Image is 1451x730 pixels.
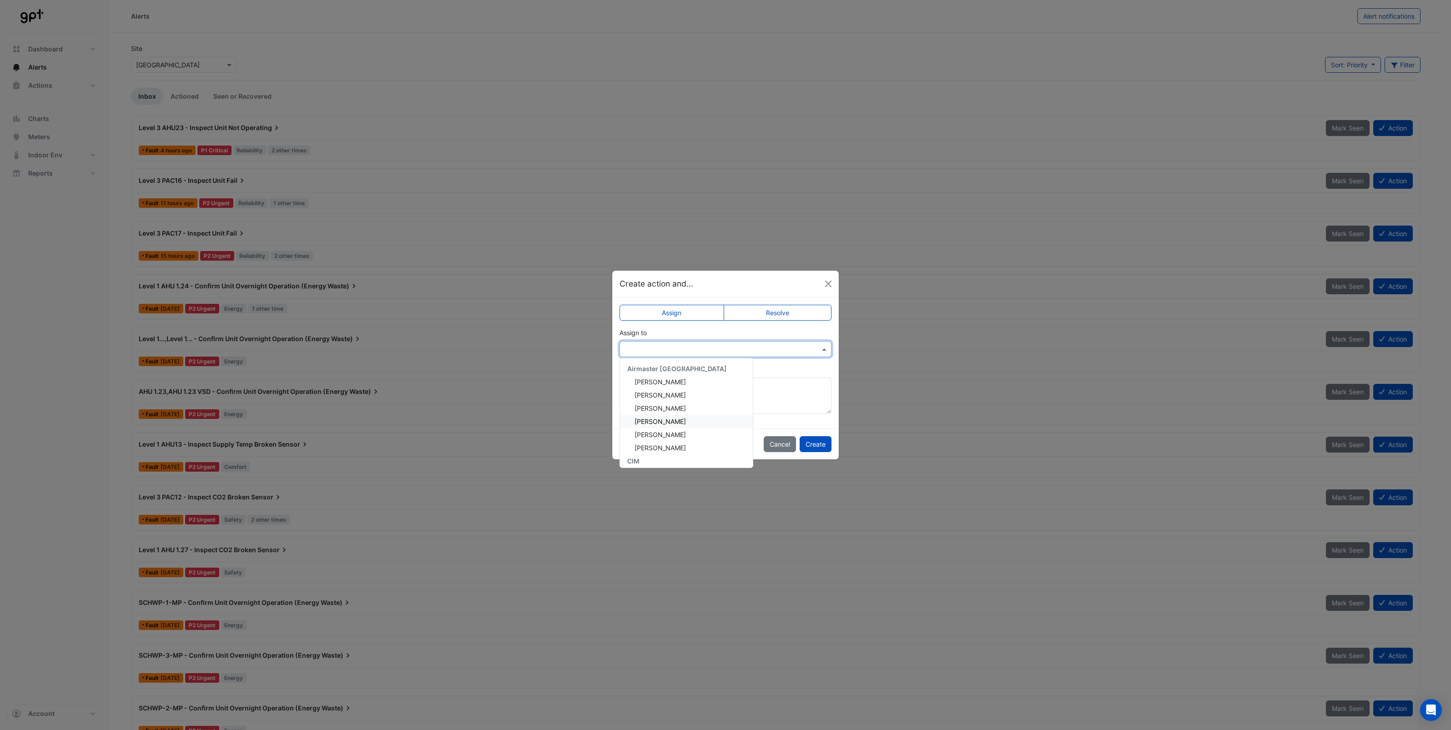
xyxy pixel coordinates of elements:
[627,365,727,373] span: Airmaster [GEOGRAPHIC_DATA]
[635,404,686,412] span: [PERSON_NAME]
[635,431,686,438] span: [PERSON_NAME]
[620,358,753,468] div: Options List
[620,305,724,321] label: Assign
[764,436,796,452] button: Cancel
[821,277,835,291] button: Close
[1420,699,1442,721] div: Open Intercom Messenger
[635,378,686,386] span: [PERSON_NAME]
[635,444,686,452] span: [PERSON_NAME]
[724,305,832,321] label: Resolve
[635,391,686,399] span: [PERSON_NAME]
[800,436,831,452] button: Create
[627,457,640,465] span: CIM
[620,278,693,290] h5: Create action and...
[635,418,686,425] span: [PERSON_NAME]
[620,328,647,337] label: Assign to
